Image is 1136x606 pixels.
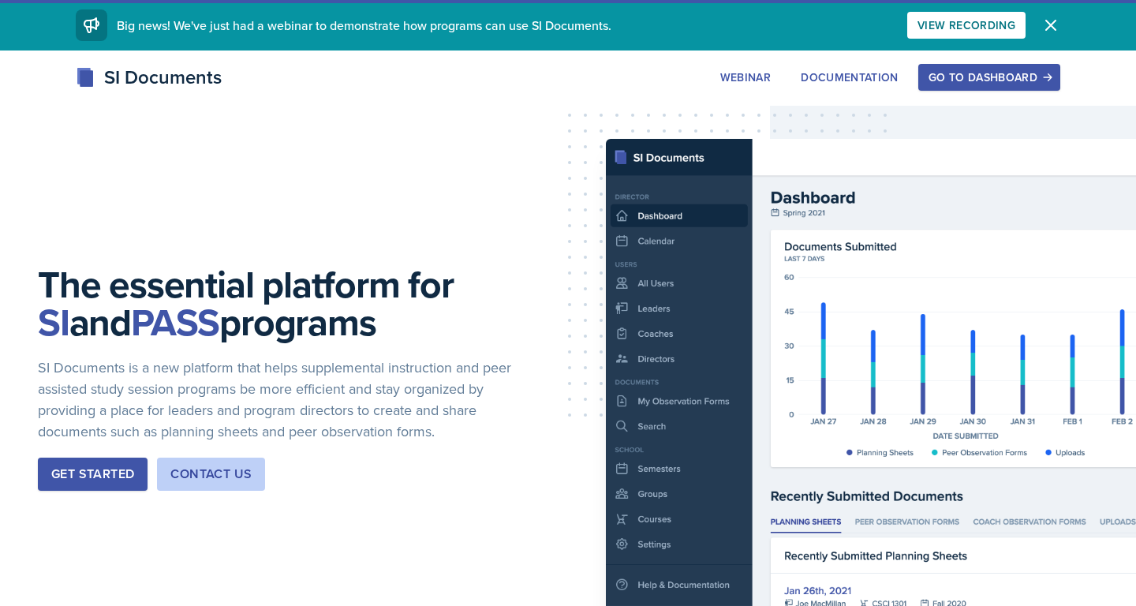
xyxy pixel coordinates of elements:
button: Get Started [38,458,148,491]
button: Go to Dashboard [918,64,1060,91]
div: Webinar [720,71,771,84]
div: View Recording [917,19,1015,32]
div: SI Documents [76,63,222,92]
div: Go to Dashboard [929,71,1050,84]
span: Big news! We've just had a webinar to demonstrate how programs can use SI Documents. [117,17,611,34]
div: Get Started [51,465,134,484]
button: Contact Us [157,458,265,491]
button: Documentation [790,64,909,91]
button: Webinar [710,64,781,91]
div: Contact Us [170,465,252,484]
button: View Recording [907,12,1026,39]
div: Documentation [801,71,899,84]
